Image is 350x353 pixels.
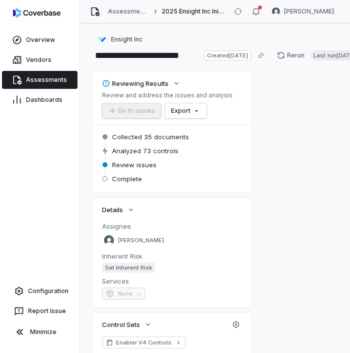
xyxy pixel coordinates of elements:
[99,316,155,334] button: Control Sets
[112,146,178,155] span: Analyzed 73 controls
[102,277,242,286] dt: Services
[4,322,75,342] button: Minimize
[102,252,242,261] dt: Inherent Risk
[112,132,189,141] span: Collected 35 documents
[2,71,77,89] a: Assessments
[4,282,75,300] a: Configuration
[2,51,77,69] a: Vendors
[26,36,55,44] span: Overview
[99,74,183,92] button: Reviewing Results
[161,7,226,15] span: 2025 Ensight Inc Initial
[13,8,60,18] img: logo-D7KZi-bG.svg
[28,307,66,315] span: Report Issue
[2,31,77,49] a: Overview
[112,160,156,169] span: Review issues
[102,337,186,349] a: Enabler V4 Controls
[26,96,62,104] span: Dashboards
[204,50,251,60] span: Created [DATE]
[112,174,142,183] span: Complete
[26,76,67,84] span: Assessments
[26,56,51,64] span: Vendors
[102,222,242,231] dt: Assignee
[116,339,172,347] span: Enabler V4 Controls
[104,235,114,245] img: Sean Wozniak avatar
[165,103,206,118] button: Export
[111,35,142,43] span: Ensight Inc
[284,7,334,15] span: [PERSON_NAME]
[118,237,164,244] span: [PERSON_NAME]
[266,4,340,19] button: Sean Wozniak avatar[PERSON_NAME]
[94,30,145,48] button: https://ensightcloud.com/Ensight Inc
[272,7,280,15] img: Sean Wozniak avatar
[2,91,77,109] a: Dashboards
[102,91,232,99] p: Review and address the issues and analysis
[28,287,68,295] span: Configuration
[102,205,123,214] span: Details
[102,320,140,329] span: Control Sets
[4,302,75,320] button: Report Issue
[30,328,56,336] span: Minimize
[252,46,270,64] button: Copy link
[108,7,148,15] a: Assessments
[102,263,155,273] span: Set Inherent Risk
[102,79,168,88] div: Reviewing Results
[99,201,138,219] button: Details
